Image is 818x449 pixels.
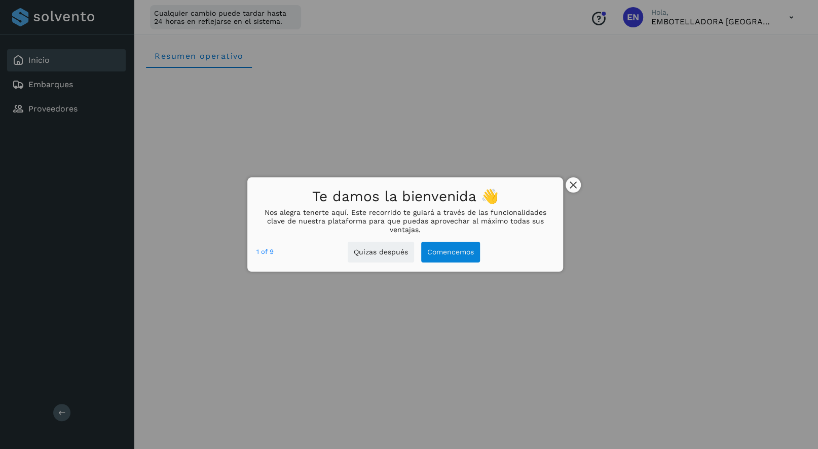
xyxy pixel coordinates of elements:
[348,242,414,263] button: Quizas después
[256,246,274,257] div: step 1 of 9
[566,177,581,193] button: close,
[256,208,554,234] p: Nos alegra tenerte aquí. Este recorrido te guiará a través de las funcionalidades clave de nuestr...
[256,246,274,257] div: 1 of 9
[256,185,554,208] h1: Te damos la bienvenida 👋
[421,242,480,263] button: Comencemos
[247,177,564,272] div: Te damos la bienvenida 👋Nos alegra tenerte aquí. Este recorrido te guiará a través de las funcion...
